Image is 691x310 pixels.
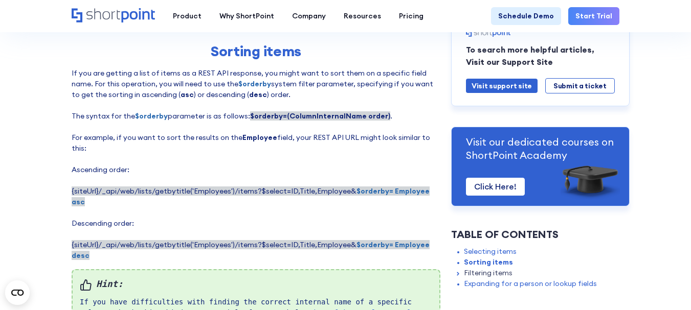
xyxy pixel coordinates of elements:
a: Sorting items [464,257,513,268]
a: Product [164,7,210,25]
div: Table of Contents [451,227,630,242]
strong: asc [181,90,194,99]
p: Visit our dedicated courses on ShortPoint Academy [466,135,615,161]
div: Pricing [399,11,423,21]
a: Home [72,8,155,23]
a: Visit support site [466,79,538,93]
p: To search more helpful articles, Visit our Support Site [466,44,615,68]
span: {siteUrl}/_api/web/lists/getbytitle('Employees')/items?$select=ID,Title,Employee& [72,240,430,260]
div: Company [292,11,326,21]
strong: desc [249,90,267,99]
strong: $orderby= Employee asc [72,186,430,206]
a: Schedule Demo [491,7,561,25]
strong: $orderby= Employee desc [72,240,430,260]
button: Open CMP widget [5,280,30,305]
a: Resources [335,7,390,25]
div: Why ShortPoint [219,11,274,21]
iframe: Chat Widget [640,261,691,310]
a: Expanding for a person or lookup fields [464,278,597,289]
a: Pricing [390,7,432,25]
a: Start Trial [568,7,619,25]
span: {siteUrl}/_api/web/lists/getbytitle('Employees')/items?$select=ID,Title,Employee& [72,186,430,206]
a: Click Here! [466,178,525,196]
div: Product [173,11,202,21]
div: Resources [344,11,381,21]
p: If you are getting a list of items as a REST API response, you might want to sort them on a speci... [72,68,440,261]
strong: $orderby [135,111,168,121]
strong: $orderby=(ColumnInternalName order) [250,111,390,121]
strong: $orderby [238,79,271,88]
em: Hint: [80,277,432,291]
a: Company [283,7,335,25]
strong: Employee [242,133,277,142]
a: Selecting items [464,246,517,257]
a: Filtering items [464,268,512,278]
a: Submit a ticket [545,78,615,93]
a: Why ShortPoint [210,7,283,25]
h2: Sorting items [72,43,440,59]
